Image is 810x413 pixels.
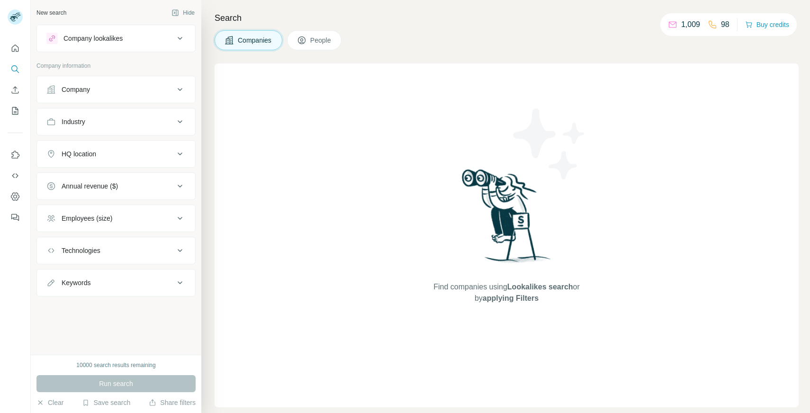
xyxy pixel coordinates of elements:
[62,246,100,255] div: Technologies
[36,62,196,70] p: Company information
[458,167,556,272] img: Surfe Illustration - Woman searching with binoculars
[8,209,23,226] button: Feedback
[8,81,23,99] button: Enrich CSV
[8,167,23,184] button: Use Surfe API
[8,40,23,57] button: Quick start
[149,398,196,407] button: Share filters
[37,239,195,262] button: Technologies
[63,34,123,43] div: Company lookalikes
[238,36,272,45] span: Companies
[76,361,155,369] div: 10000 search results remaining
[62,85,90,94] div: Company
[8,146,23,163] button: Use Surfe on LinkedIn
[8,188,23,205] button: Dashboard
[507,101,592,187] img: Surfe Illustration - Stars
[721,19,729,30] p: 98
[37,27,195,50] button: Company lookalikes
[36,398,63,407] button: Clear
[36,9,66,17] div: New search
[37,78,195,101] button: Company
[62,181,118,191] div: Annual revenue ($)
[681,19,700,30] p: 1,009
[8,102,23,119] button: My lists
[215,11,799,25] h4: Search
[431,281,582,304] span: Find companies using or by
[37,271,195,294] button: Keywords
[165,6,201,20] button: Hide
[62,117,85,126] div: Industry
[483,294,539,302] span: applying Filters
[62,214,112,223] div: Employees (size)
[37,175,195,198] button: Annual revenue ($)
[37,207,195,230] button: Employees (size)
[507,283,573,291] span: Lookalikes search
[37,143,195,165] button: HQ location
[37,110,195,133] button: Industry
[745,18,789,31] button: Buy credits
[62,278,90,287] div: Keywords
[62,149,96,159] div: HQ location
[8,61,23,78] button: Search
[82,398,130,407] button: Save search
[310,36,332,45] span: People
